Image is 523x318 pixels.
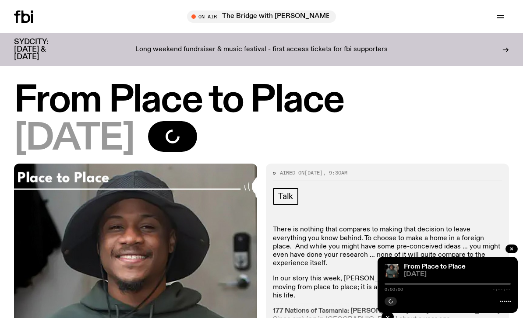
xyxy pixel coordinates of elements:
p: Long weekend fundraiser & music festival - first access tickets for fbi supporters [135,46,388,54]
a: From Place to Place [404,263,466,270]
button: On AirThe Bridge with [PERSON_NAME] [187,10,336,23]
span: -:--:-- [492,287,511,292]
span: Aired on [280,169,304,176]
p: There is nothing that compares to making that decision to leave everything you know behind. To ch... [273,226,502,268]
a: Talk [273,188,298,205]
h3: SYDCITY: [DATE] & [DATE] [14,38,70,61]
h1: From Place to Place [14,83,509,119]
span: [DATE] [404,271,511,278]
span: [DATE] [304,169,323,176]
span: Talk [278,192,293,201]
p: In our story this week, [PERSON_NAME]’s journey is more than about moving from place to place; it... [273,275,502,300]
span: , 9:30am [323,169,347,176]
img: Michael in a green hoody and a wide brim hat [385,264,399,278]
span: [DATE] [14,121,134,157]
span: 0:00:00 [385,287,403,292]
